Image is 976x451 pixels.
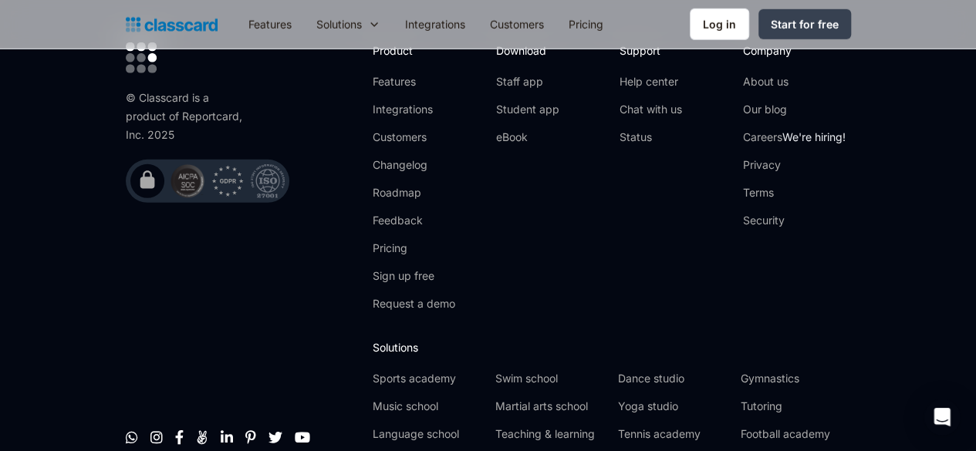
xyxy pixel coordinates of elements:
[373,42,455,59] h2: Product
[495,371,606,386] a: Swim school
[175,429,184,445] a: 
[703,16,736,32] div: Log in
[618,426,728,442] a: Tennis academy
[268,429,282,445] a: 
[373,185,455,200] a: Roadmap
[373,157,455,173] a: Changelog
[373,339,851,355] h2: Solutions
[620,130,682,145] a: Status
[620,74,682,89] a: Help center
[743,42,846,59] h2: Company
[126,429,138,445] a: 
[743,130,846,145] a: CareersWe're hiring!
[618,399,728,414] a: Yoga studio
[196,429,208,445] a: 
[690,8,749,40] a: Log in
[741,426,851,442] a: Football academy
[373,74,455,89] a: Features
[245,429,256,445] a: 
[743,157,846,173] a: Privacy
[758,9,851,39] a: Start for free
[743,185,846,200] a: Terms
[743,102,846,117] a: Our blog
[373,426,483,442] a: Language school
[495,399,606,414] a: Martial arts school
[556,7,616,42] a: Pricing
[496,74,559,89] a: Staff app
[304,7,393,42] div: Solutions
[782,130,846,143] span: We're hiring!
[373,102,455,117] a: Integrations
[295,429,310,445] a: 
[496,42,559,59] h2: Download
[393,7,478,42] a: Integrations
[126,14,218,35] a: home
[373,268,455,284] a: Sign up free
[743,213,846,228] a: Security
[620,102,682,117] a: Chat with us
[620,42,682,59] h2: Support
[924,399,961,436] div: Open Intercom Messenger
[373,296,455,311] a: Request a demo
[373,213,455,228] a: Feedback
[150,429,163,445] a: 
[743,74,846,89] a: About us
[221,429,233,445] a: 
[495,426,606,442] a: Teaching & learning
[741,371,851,386] a: Gymnastics
[316,16,362,32] div: Solutions
[373,371,483,386] a: Sports academy
[478,7,556,42] a: Customers
[373,399,483,414] a: Music school
[236,7,304,42] a: Features
[373,241,455,256] a: Pricing
[496,130,559,145] a: eBook
[741,399,851,414] a: Tutoring
[771,16,839,32] div: Start for free
[496,102,559,117] a: Student app
[373,130,455,145] a: Customers
[126,89,249,144] div: © Classcard is a product of Reportcard, Inc. 2025
[618,371,728,386] a: Dance studio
